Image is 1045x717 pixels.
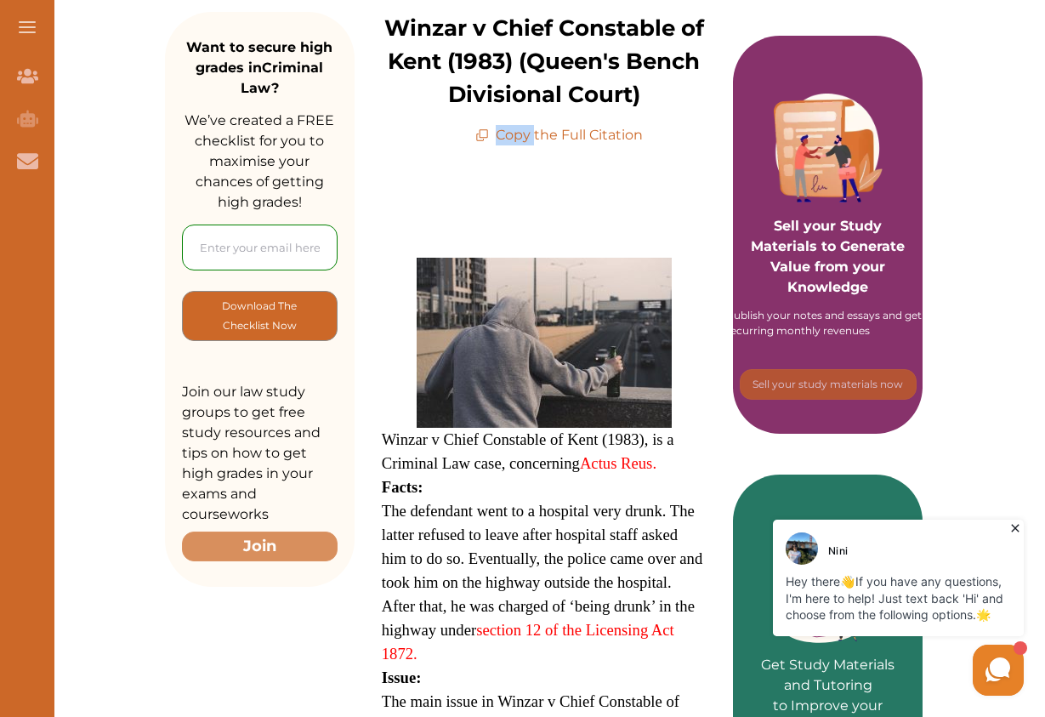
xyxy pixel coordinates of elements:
a: Actus Reus. [580,454,656,472]
img: Purple card image [774,94,883,202]
p: Sell your Study Materials to Generate Value from your Knowledge [750,168,906,298]
p: Sell your study materials now [753,377,903,392]
strong: Issue: [382,669,422,686]
a: section 12 of the Licensing Act 1872. [382,621,674,663]
button: Join [182,532,338,561]
strong: Want to secure high grades in Criminal Law ? [186,39,332,96]
p: Download The Checklist Now [217,296,303,336]
span: Winzar v Chief Constable of Kent (1983), is a Criminal Law case, concerning [382,430,674,472]
p: Join our law study groups to get free study resources and tips on how to get high grades in your ... [182,382,338,525]
iframe: HelpCrunch [637,515,1028,700]
p: Copy the Full Citation [475,125,643,145]
strong: Facts: [382,478,423,496]
span: The defendant went to a hospital very drunk. The latter refused to leave after hospital staff ask... [382,502,703,663]
span: We’ve created a FREE checklist for you to maximise your chances of getting high grades! [185,112,334,210]
input: Enter your email here [182,225,338,270]
button: [object Object] [182,291,338,341]
div: Publish your notes and essays and get recurring monthly revenues [726,308,930,339]
p: Winzar v Chief Constable of Kent (1983) (Queen's Bench Divisional Court) [355,12,734,111]
button: [object Object] [740,369,917,400]
img: alkoghol-2714482_1280-300x200.jpg [417,258,672,428]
